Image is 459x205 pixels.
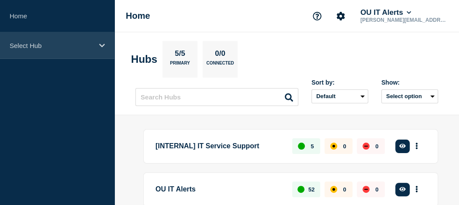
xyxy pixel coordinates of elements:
[308,186,314,193] p: 52
[298,143,305,150] div: up
[331,7,350,25] button: Account settings
[311,79,368,86] div: Sort by:
[343,143,346,150] p: 0
[172,49,189,61] p: 5/5
[126,11,150,21] h1: Home
[375,143,378,150] p: 0
[170,61,190,70] p: Primary
[359,17,449,23] p: [PERSON_NAME][EMAIL_ADDRESS][DOMAIN_NAME]
[206,61,234,70] p: Connected
[330,143,337,150] div: affected
[311,143,314,150] p: 5
[411,138,422,154] button: More actions
[155,138,282,154] p: [INTERNAL] IT Service Support
[155,181,282,198] p: OU IT Alerts
[330,186,337,193] div: affected
[135,88,298,106] input: Search Hubs
[297,186,304,193] div: up
[362,186,369,193] div: down
[131,53,157,65] h2: Hubs
[343,186,346,193] p: 0
[381,79,438,86] div: Show:
[359,8,413,17] button: OU IT Alerts
[10,42,93,49] p: Select Hub
[375,186,378,193] p: 0
[212,49,229,61] p: 0/0
[308,7,326,25] button: Support
[311,89,368,103] select: Sort by
[411,181,422,198] button: More actions
[362,143,369,150] div: down
[381,89,438,103] button: Select option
